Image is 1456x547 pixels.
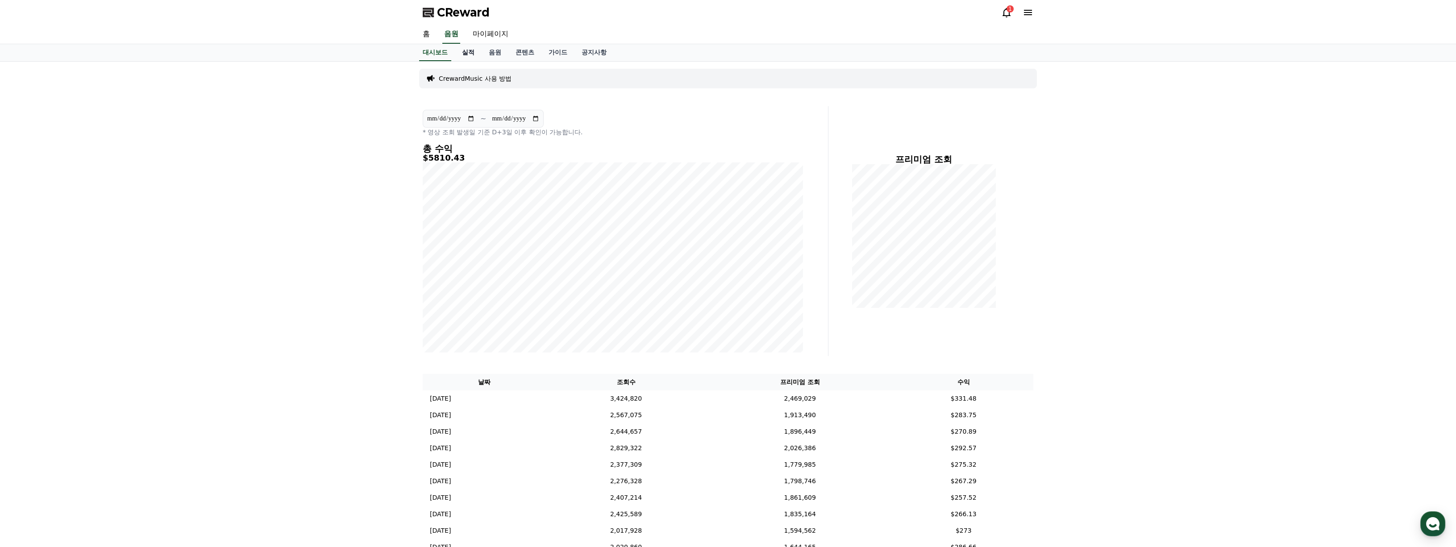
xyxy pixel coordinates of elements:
[430,410,451,420] p: [DATE]
[894,407,1033,423] td: $283.75
[894,506,1033,522] td: $266.13
[546,473,706,489] td: 2,276,328
[430,443,451,453] p: [DATE]
[894,489,1033,506] td: $257.52
[82,297,92,304] span: 대화
[138,296,149,303] span: 설정
[1007,5,1014,12] div: 1
[546,390,706,407] td: 3,424,820
[437,5,490,20] span: CReward
[546,440,706,456] td: 2,829,322
[480,113,486,124] p: ~
[706,473,894,489] td: 1,798,746
[706,423,894,440] td: 1,896,449
[546,489,706,506] td: 2,407,214
[442,25,460,44] a: 음원
[430,460,451,469] p: [DATE]
[546,456,706,473] td: 2,377,309
[706,456,894,473] td: 1,779,985
[541,44,574,61] a: 가이드
[466,25,516,44] a: 마이페이지
[423,5,490,20] a: CReward
[894,456,1033,473] td: $275.32
[430,427,451,436] p: [DATE]
[546,506,706,522] td: 2,425,589
[430,477,451,486] p: [DATE]
[546,522,706,539] td: 2,017,928
[416,25,437,44] a: 홈
[706,390,894,407] td: 2,469,029
[894,522,1033,539] td: $273
[423,144,803,153] h4: 총 수익
[894,473,1033,489] td: $267.29
[430,493,451,502] p: [DATE]
[115,283,171,305] a: 설정
[894,440,1033,456] td: $292.57
[706,374,894,390] th: 프리미엄 조회
[894,374,1033,390] th: 수익
[482,44,508,61] a: 음원
[423,374,546,390] th: 날짜
[508,44,541,61] a: 콘텐츠
[546,374,706,390] th: 조회수
[430,526,451,535] p: [DATE]
[706,489,894,506] td: 1,861,609
[439,74,512,83] a: CrewardMusic 사용 방법
[836,154,1012,164] h4: 프리미엄 조회
[706,522,894,539] td: 1,594,562
[1001,7,1012,18] a: 1
[894,390,1033,407] td: $331.48
[423,128,803,137] p: * 영상 조회 발생일 기준 D+3일 이후 확인이 가능합니다.
[574,44,614,61] a: 공지사항
[706,440,894,456] td: 2,026,386
[546,407,706,423] td: 2,567,075
[706,407,894,423] td: 1,913,490
[430,510,451,519] p: [DATE]
[430,394,451,403] p: [DATE]
[423,153,803,162] h5: $5810.43
[455,44,482,61] a: 실적
[59,283,115,305] a: 대화
[706,506,894,522] td: 1,835,164
[546,423,706,440] td: 2,644,657
[894,423,1033,440] td: $270.89
[419,44,451,61] a: 대시보드
[28,296,33,303] span: 홈
[3,283,59,305] a: 홈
